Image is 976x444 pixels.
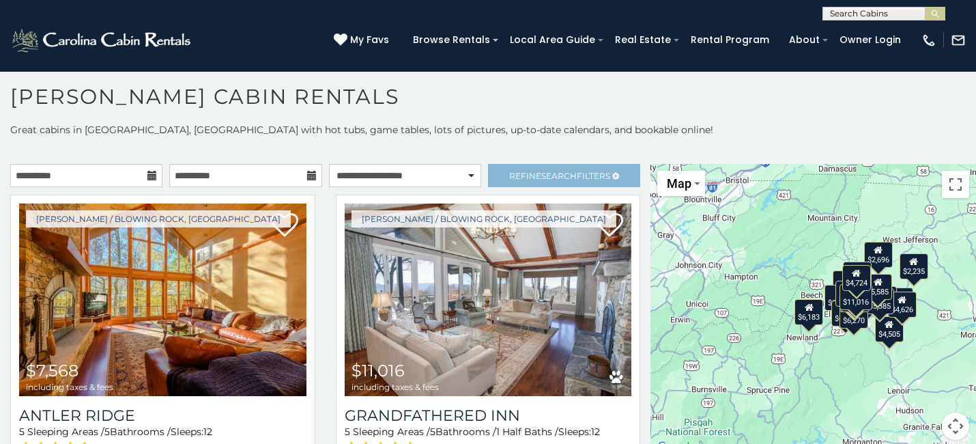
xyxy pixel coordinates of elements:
div: $6,132 [831,301,859,327]
a: Local Area Guide [503,29,602,51]
a: Grandfathered Inn [345,406,632,425]
a: Antler Ridge $7,568 including taxes & fees [19,204,306,396]
span: 12 [591,426,600,438]
span: 5 [345,426,350,438]
div: $5,385 [865,288,893,314]
div: $3,959 [885,288,913,314]
span: including taxes & fees [351,383,439,391]
div: $2,696 [863,242,892,268]
span: 5 [19,426,25,438]
a: Grandfathered Inn $11,016 including taxes & fees [345,204,632,396]
div: $9,735 [832,270,861,296]
span: 12 [203,426,212,438]
a: Browse Rentals [406,29,497,51]
div: $6,270 [839,303,867,329]
span: Search [541,171,577,181]
a: My Favs [334,33,392,48]
div: $5,585 [863,274,892,300]
a: Rental Program [684,29,776,51]
a: About [782,29,827,51]
span: 5 [430,426,435,438]
button: Toggle fullscreen view [942,171,969,198]
span: $7,568 [26,361,78,380]
div: $4,626 [888,292,917,318]
img: Antler Ridge [19,204,306,396]
img: Grandfathered Inn [345,204,632,396]
div: $4,724 [842,265,871,291]
img: phone-regular-white.png [921,33,936,48]
span: My Favs [350,33,389,47]
a: Owner Login [833,29,908,51]
div: $4,505 [874,316,903,342]
div: $11,016 [839,284,872,310]
div: $6,183 [794,299,823,325]
div: $6,255 [835,281,864,307]
span: including taxes & fees [26,383,113,391]
span: Refine Filters [509,171,610,181]
a: Antler Ridge [19,406,306,425]
div: $10,214 [824,285,857,311]
div: $6,156 [843,262,872,288]
span: 1 Half Baths / [496,426,558,438]
a: [PERSON_NAME] / Blowing Rock, [GEOGRAPHIC_DATA] [26,210,291,227]
img: mail-regular-white.png [951,33,966,48]
div: $2,235 [899,253,928,279]
a: [PERSON_NAME] / Blowing Rock, [GEOGRAPHIC_DATA] [351,210,616,227]
img: White-1-2.png [10,27,195,54]
a: Real Estate [608,29,678,51]
span: Map [667,176,691,191]
a: RefineSearchFilters [488,164,640,187]
span: 5 [104,426,110,438]
button: Map camera controls [942,413,969,440]
button: Change map style [657,171,705,196]
span: $11,016 [351,361,405,380]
